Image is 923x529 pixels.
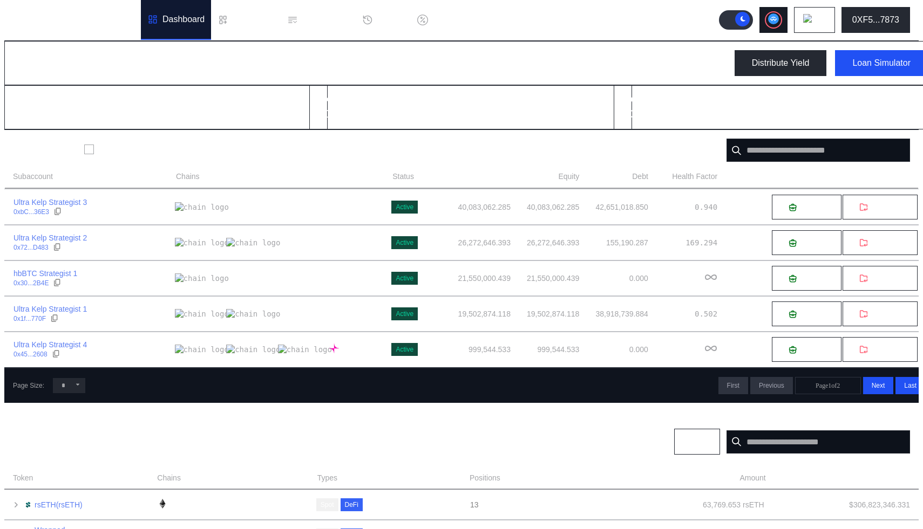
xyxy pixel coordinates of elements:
[427,260,511,296] td: 21,550,000.439
[396,310,413,318] div: Active
[13,279,49,287] div: 0x30...2B4E
[718,377,748,394] button: First
[904,382,917,389] span: Last
[98,145,178,154] label: Show Closed Accounts
[872,203,901,211] span: Withdraw
[329,343,339,353] img: chain logo
[794,7,835,33] button: chain logo
[13,171,53,182] span: Subaccount
[649,225,718,260] td: 169.294
[852,58,911,68] div: Loan Simulator
[771,336,841,362] button: Deposit
[13,436,57,448] div: Positions
[13,351,47,358] div: 0x45...2608
[427,332,511,367] td: 999,544.533
[803,14,815,26] img: chain logo
[318,107,410,120] div: 81,724,949.020
[873,472,910,484] span: USD Value
[175,273,229,283] img: chain logo
[771,230,841,256] button: Deposit
[683,438,700,445] span: Chain
[427,296,511,332] td: 19,502,874.118
[511,260,580,296] td: 21,550,000.439
[13,233,87,243] div: Ultra Kelp Strategist 2
[801,310,824,318] span: Deposit
[727,382,739,389] span: First
[511,189,580,225] td: 40,083,062.285
[427,225,511,260] td: 26,272,646.393
[13,340,87,349] div: Ultra Kelp Strategist 4
[302,15,349,25] div: Permissions
[872,274,901,283] span: Withdraw
[735,50,827,76] button: Distribute Yield
[841,7,910,33] button: 0XF5...7873
[511,332,580,367] td: 999,544.533
[580,189,648,225] td: 42,651,018.850
[558,171,579,182] span: Equity
[13,304,87,314] div: Ultra Kelp Strategist 1
[13,382,44,389] div: Page Size:
[427,189,511,225] td: 40,083,062.285
[318,94,360,104] h2: Total Debt
[752,58,810,68] div: Distribute Yield
[175,238,229,248] img: chain logo
[226,345,280,354] img: chain logo
[396,274,413,282] div: Active
[24,500,32,509] img: Icon___Dark.png
[470,472,500,484] span: Positions
[176,171,200,182] span: Chains
[396,239,413,246] div: Active
[278,345,332,354] img: chain logo
[672,171,717,182] span: Health Factor
[13,144,76,156] div: Subaccounts
[750,377,793,394] button: Previous
[649,296,718,332] td: 0.502
[413,107,436,120] div: USD
[13,315,46,322] div: 0x1f...770F
[13,197,87,207] div: Ultra Kelp Strategist 3
[632,171,648,182] span: Debt
[580,296,648,332] td: 38,918,739.884
[801,274,824,283] span: Deposit
[511,296,580,332] td: 19,502,874.118
[116,107,138,120] div: USD
[162,15,205,24] div: Dashboard
[158,499,167,509] img: chain logo
[13,472,33,484] span: Token
[842,194,918,220] button: Withdraw
[175,202,229,212] img: chain logo
[13,208,49,216] div: 0xbC...36E3
[226,309,280,319] img: chain logo
[623,107,721,120] div: 108,419,148.234
[623,94,671,104] h2: Total Equity
[454,171,511,182] span: Account Balance
[801,346,824,354] span: Deposit
[13,269,77,278] div: hbBTC Strategist 1
[13,53,113,73] div: My Dashboard
[771,301,841,327] button: Deposit
[396,346,413,353] div: Active
[226,238,280,248] img: chain logo
[13,107,111,120] div: 108,421,777.830
[872,346,901,354] span: Withdraw
[703,500,764,510] div: 63,769.653 rsETH
[842,265,918,291] button: Withdraw
[852,15,899,25] div: 0XF5...7873
[674,429,720,455] button: Chain
[377,15,404,25] div: History
[872,382,885,389] span: Next
[157,472,181,484] span: Chains
[396,203,413,211] div: Active
[317,472,337,484] span: Types
[321,501,334,509] div: Spot
[580,225,648,260] td: 155,190.287
[842,301,918,327] button: Withdraw
[849,500,910,510] div: $ 306,823,346.331
[816,382,840,390] span: Page 1 of 2
[872,239,901,247] span: Withdraw
[801,239,824,247] span: Deposit
[35,500,83,510] a: rsETH(rsETH)
[175,309,229,319] img: chain logo
[392,171,414,182] span: Status
[872,310,901,318] span: Withdraw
